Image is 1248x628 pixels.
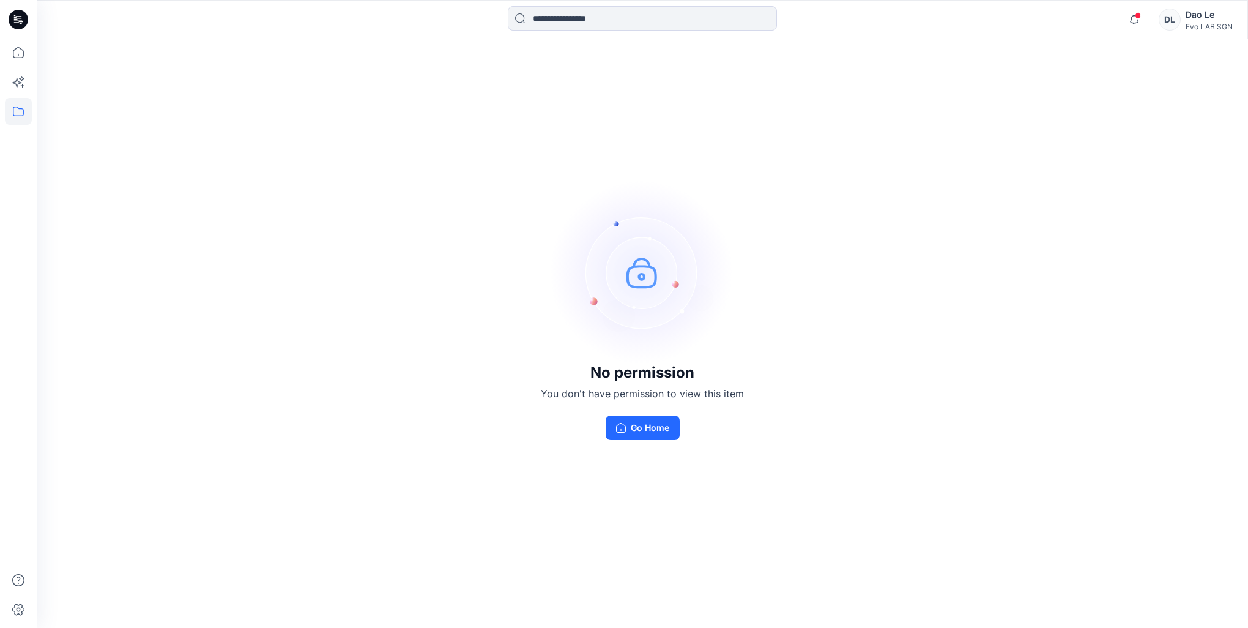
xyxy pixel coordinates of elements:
[551,181,734,364] img: no-perm.svg
[1159,9,1181,31] div: DL
[541,386,744,401] p: You don't have permission to view this item
[606,416,680,440] button: Go Home
[541,364,744,381] h3: No permission
[1186,7,1233,22] div: Dao Le
[1186,22,1233,31] div: Evo LAB SGN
